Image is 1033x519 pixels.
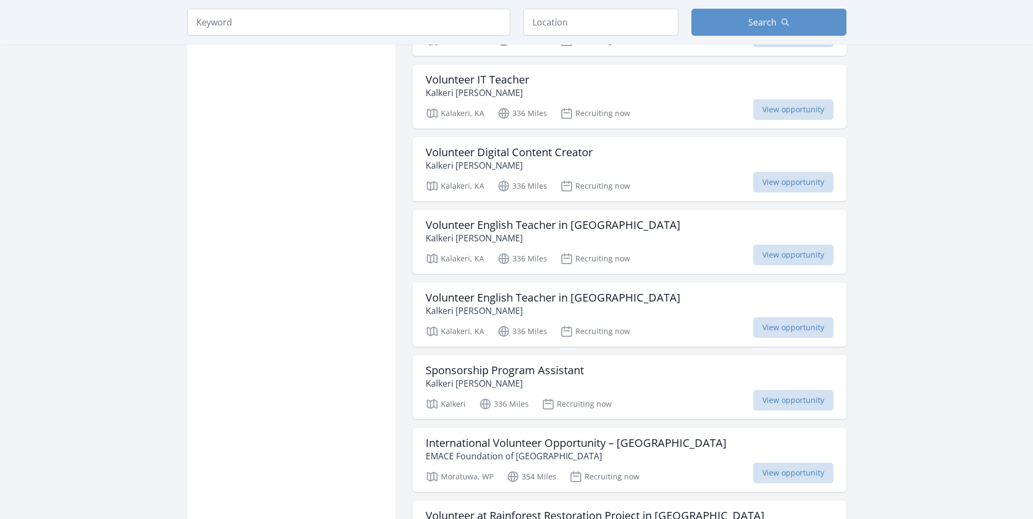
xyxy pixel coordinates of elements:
[426,450,727,463] p: EMACE Foundation of [GEOGRAPHIC_DATA]
[426,377,584,390] p: Kalkeri [PERSON_NAME]
[426,159,593,172] p: Kalkeri [PERSON_NAME]
[413,355,846,419] a: Sponsorship Program Assistant Kalkeri [PERSON_NAME] Kalkeri 336 Miles Recruiting now View opportu...
[691,9,846,36] button: Search
[426,437,727,450] h3: International Volunteer Opportunity – [GEOGRAPHIC_DATA]
[413,428,846,492] a: International Volunteer Opportunity – [GEOGRAPHIC_DATA] EMACE Foundation of [GEOGRAPHIC_DATA] Mor...
[753,99,833,120] span: View opportunity
[497,107,547,120] p: 336 Miles
[426,304,681,317] p: Kalkeri [PERSON_NAME]
[753,245,833,265] span: View opportunity
[560,180,630,193] p: Recruiting now
[753,463,833,483] span: View opportunity
[542,398,612,411] p: Recruiting now
[426,146,593,159] h3: Volunteer Digital Content Creator
[560,325,630,338] p: Recruiting now
[753,172,833,193] span: View opportunity
[413,137,846,201] a: Volunteer Digital Content Creator Kalkeri [PERSON_NAME] Kalakeri, KA 336 Miles Recruiting now Vie...
[560,252,630,265] p: Recruiting now
[523,9,678,36] input: Location
[560,107,630,120] p: Recruiting now
[426,325,484,338] p: Kalakeri, KA
[426,291,681,304] h3: Volunteer English Teacher in [GEOGRAPHIC_DATA]
[426,364,584,377] h3: Sponsorship Program Assistant
[479,398,529,411] p: 336 Miles
[497,252,547,265] p: 336 Miles
[506,470,556,483] p: 354 Miles
[748,16,777,29] span: Search
[413,283,846,347] a: Volunteer English Teacher in [GEOGRAPHIC_DATA] Kalkeri [PERSON_NAME] Kalakeri, KA 336 Miles Recru...
[187,9,510,36] input: Keyword
[426,180,484,193] p: Kalakeri, KA
[753,317,833,338] span: View opportunity
[426,107,484,120] p: Kalakeri, KA
[413,65,846,129] a: Volunteer IT Teacher Kalkeri [PERSON_NAME] Kalakeri, KA 336 Miles Recruiting now View opportunity
[426,219,681,232] h3: Volunteer English Teacher in [GEOGRAPHIC_DATA]
[426,86,529,99] p: Kalkeri [PERSON_NAME]
[497,325,547,338] p: 336 Miles
[426,232,681,245] p: Kalkeri [PERSON_NAME]
[426,470,493,483] p: Moratuwa, WP
[426,398,466,411] p: Kalkeri
[497,180,547,193] p: 336 Miles
[569,470,639,483] p: Recruiting now
[753,390,833,411] span: View opportunity
[426,73,529,86] h3: Volunteer IT Teacher
[413,210,846,274] a: Volunteer English Teacher in [GEOGRAPHIC_DATA] Kalkeri [PERSON_NAME] Kalakeri, KA 336 Miles Recru...
[426,252,484,265] p: Kalakeri, KA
